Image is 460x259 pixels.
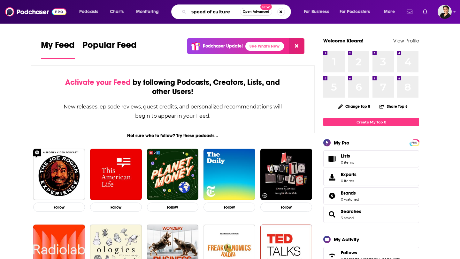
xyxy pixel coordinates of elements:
[323,169,419,186] a: Exports
[341,250,400,255] a: Follows
[110,7,124,16] span: Charts
[260,4,272,10] span: New
[63,102,282,121] div: New releases, episode reviews, guest credits, and personalized recommendations will begin to appe...
[326,210,338,219] a: Searches
[341,172,356,177] span: Exports
[341,216,354,220] a: 3 saved
[65,78,131,87] span: Activate your Feed
[33,149,85,200] img: The Joe Rogan Experience
[33,203,85,212] button: Follow
[341,160,354,165] span: 0 items
[341,209,361,214] a: Searches
[5,6,66,18] img: Podchaser - Follow, Share and Rate Podcasts
[420,6,430,17] a: Show notifications dropdown
[323,118,419,126] a: Create My Top 8
[410,140,418,145] a: PRO
[147,149,199,200] img: Planet Money
[260,203,312,212] button: Follow
[438,5,452,19] span: Logged in as kiearamr
[341,190,356,196] span: Brands
[341,153,350,159] span: Lists
[323,206,419,223] span: Searches
[31,133,315,138] div: Not sure who to follow? Try these podcasts...
[341,250,357,255] span: Follows
[384,7,395,16] span: More
[203,149,255,200] img: The Daily
[240,8,272,16] button: Open AdvancedNew
[326,191,338,200] a: Brands
[334,140,349,146] div: My Pro
[203,203,255,212] button: Follow
[299,7,337,17] button: open menu
[136,7,159,16] span: Monitoring
[243,10,269,13] span: Open Advanced
[63,78,282,96] div: by following Podcasts, Creators, Lists, and other Users!
[341,197,359,202] a: 0 watched
[326,173,338,182] span: Exports
[41,40,75,54] span: My Feed
[341,179,356,183] span: 0 items
[106,7,127,17] a: Charts
[245,42,284,51] a: See What's New
[75,7,106,17] button: open menu
[90,203,142,212] button: Follow
[340,7,370,16] span: For Podcasters
[177,4,297,19] div: Search podcasts, credits, & more...
[334,236,359,242] div: My Activity
[341,190,359,196] a: Brands
[82,40,137,54] span: Popular Feed
[79,7,98,16] span: Podcasts
[304,7,329,16] span: For Business
[334,102,374,110] button: Change Top 8
[90,149,142,200] img: This American Life
[203,43,243,49] p: Podchaser Update!
[132,7,167,17] button: open menu
[379,100,408,113] button: Share Top 8
[393,38,419,44] a: View Profile
[341,153,354,159] span: Lists
[323,187,419,204] span: Brands
[323,150,419,167] a: Lists
[323,38,364,44] a: Welcome Kieara!
[147,203,199,212] button: Follow
[438,5,452,19] img: User Profile
[41,40,75,59] a: My Feed
[379,7,403,17] button: open menu
[335,7,379,17] button: open menu
[82,40,137,59] a: Popular Feed
[189,7,240,17] input: Search podcasts, credits, & more...
[438,5,452,19] button: Show profile menu
[404,6,415,17] a: Show notifications dropdown
[326,154,338,163] span: Lists
[260,149,312,200] img: My Favorite Murder with Karen Kilgariff and Georgia Hardstark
